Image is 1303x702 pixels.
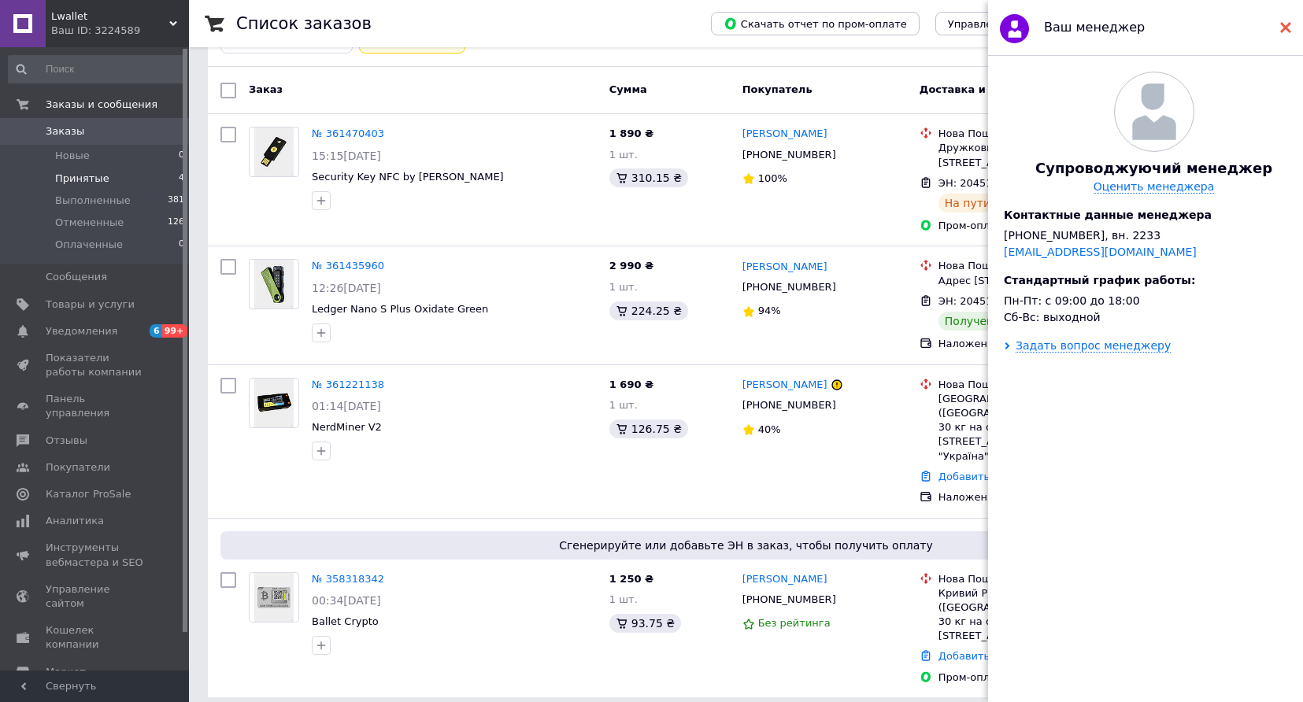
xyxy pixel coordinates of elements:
[938,572,1120,586] div: Нова Пошта
[46,351,146,379] span: Показатели работы компании
[938,177,1051,189] span: ЭН: 20451246626250
[938,259,1120,273] div: Нова Пошта
[1094,180,1215,194] a: Оценить менеджера
[46,297,135,312] span: Товары и услуги
[55,216,124,230] span: Отмененные
[938,127,1120,141] div: Нова Пошта
[739,277,839,297] div: [PHONE_NUMBER]
[46,487,131,501] span: Каталог ProSale
[227,538,1265,553] span: Сгенерируйте или добавьте ЭН в заказ, чтобы получить оплату
[938,337,1120,351] div: Наложенный платеж
[609,614,681,633] div: 93.75 ₴
[46,98,157,112] span: Заказы и сообщения
[758,305,781,316] span: 94%
[742,127,827,142] a: [PERSON_NAME]
[46,392,146,420] span: Панель управления
[935,12,1084,35] button: Управление статусами
[739,145,839,165] div: [PHONE_NUMBER]
[249,127,299,177] a: Фото товару
[609,379,653,390] span: 1 690 ₴
[46,324,117,338] span: Уведомления
[609,127,653,139] span: 1 890 ₴
[938,274,1120,288] div: Адрес [STREET_ADDRESS]
[162,324,188,338] span: 99+
[55,172,109,186] span: Принятые
[312,573,384,585] a: № 358318342
[179,172,184,186] span: 4
[46,460,110,475] span: Покупатели
[46,665,86,679] span: Маркет
[609,281,638,293] span: 1 шт.
[312,594,381,607] span: 00:34[DATE]
[312,303,488,315] a: Ledger Nano S Plus Oxidate Green
[8,55,186,83] input: Поиск
[739,395,839,416] div: [PHONE_NUMBER]
[168,216,184,230] span: 126
[938,312,1007,331] div: Получено
[711,12,920,35] button: Скачать отчет по пром-оплате
[46,124,84,139] span: Заказы
[609,419,688,438] div: 126.75 ₴
[254,573,294,622] img: Фото товару
[739,589,839,610] div: [PHONE_NUMBER]
[51,9,169,24] span: Lwallet
[1004,246,1197,258] a: [EMAIL_ADDRESS][DOMAIN_NAME]
[758,617,831,629] span: Без рейтинга
[1016,339,1171,353] div: Задать вопрос менеджеру
[609,301,688,320] div: 224.25 ₴
[46,434,87,448] span: Отзывы
[46,541,146,569] span: Инструменты вебмастера и SEO
[938,392,1120,464] div: [GEOGRAPHIC_DATA] ([GEOGRAPHIC_DATA].), №75 (до 30 кг на одне місце): вул. [STREET_ADDRESS] (м. П...
[938,378,1120,392] div: Нова Пошта
[55,194,131,208] span: Выполненные
[312,379,384,390] a: № 361221138
[249,259,299,309] a: Фото товару
[51,24,189,38] div: Ваш ID: 3224589
[938,650,1008,662] a: Добавить ЭН
[236,14,372,33] h1: Список заказов
[948,18,1072,30] span: Управление статусами
[254,127,294,176] img: Фото товару
[179,238,184,252] span: 0
[609,593,638,605] span: 1 шт.
[46,270,107,284] span: Сообщения
[312,421,382,433] span: NerdMiner V2
[249,572,299,623] a: Фото товару
[742,378,827,393] a: [PERSON_NAME]
[55,149,90,163] span: Новые
[150,324,162,338] span: 6
[179,149,184,163] span: 0
[46,514,104,528] span: Аналитика
[938,671,1120,685] div: Пром-оплата
[609,168,688,187] div: 310.15 ₴
[742,572,827,587] a: [PERSON_NAME]
[742,260,827,275] a: [PERSON_NAME]
[312,127,384,139] a: № 361470403
[920,83,1031,95] span: Доставка и оплата
[609,399,638,411] span: 1 шт.
[312,260,384,272] a: № 361435960
[312,400,381,412] span: 01:14[DATE]
[609,573,653,585] span: 1 250 ₴
[46,582,146,611] span: Управление сайтом
[46,623,146,652] span: Кошелек компании
[938,194,1081,212] div: На пути к получателю
[249,378,299,428] a: Фото товару
[312,615,379,627] span: Ballet Crypto
[168,194,184,208] span: 381
[249,83,283,95] span: Заказ
[312,171,504,183] a: Security Key NFC by [PERSON_NAME]
[724,17,907,31] span: Скачать отчет по пром-оплате
[938,295,1051,307] span: ЭН: 20451246546938
[312,282,381,294] span: 12:26[DATE]
[254,379,294,427] img: Фото товару
[938,219,1120,233] div: Пром-оплата
[609,260,653,272] span: 2 990 ₴
[938,141,1120,169] div: Дружковка, №3 (до 30 кг): ул. [STREET_ADDRESS]
[609,149,638,161] span: 1 шт.
[938,490,1120,504] div: Наложенный платеж
[938,586,1120,644] div: Кривий Ріг ([GEOGRAPHIC_DATA].), №33 (до 30 кг на одне місце): мкрн. [STREET_ADDRESS]
[758,423,781,435] span: 40%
